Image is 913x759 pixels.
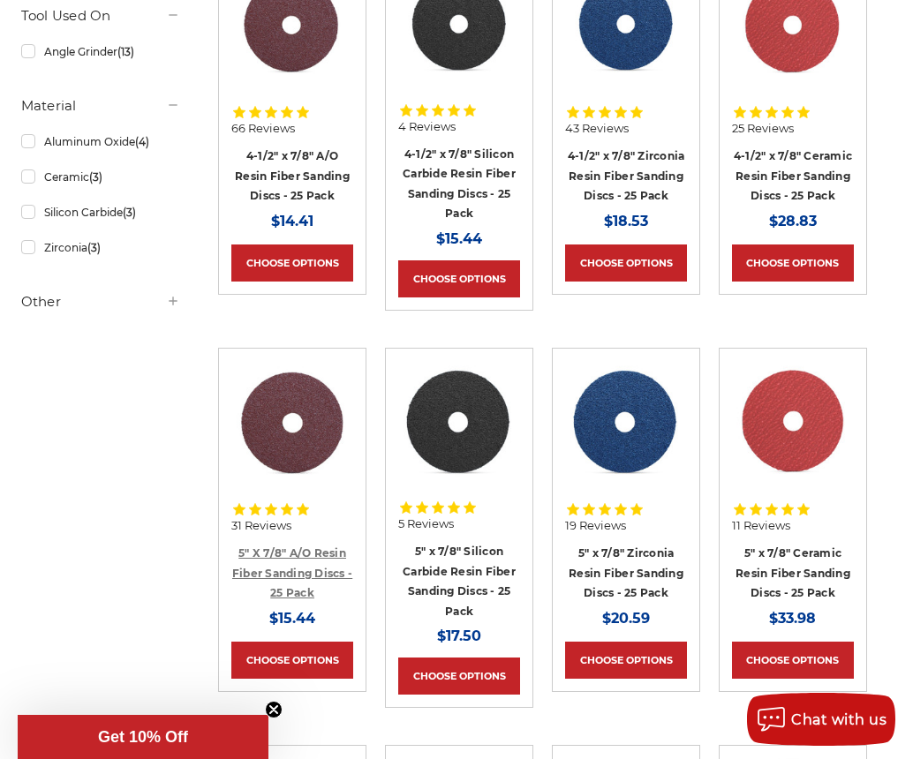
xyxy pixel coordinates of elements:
[21,95,181,116] h5: Material
[231,123,295,134] span: 66 Reviews
[21,162,181,192] a: Ceramic
[747,693,895,746] button: Chat with us
[403,545,516,618] a: 5" x 7/8" Silicon Carbide Resin Fiber Sanding Discs - 25 Pack
[232,546,352,599] a: 5" X 7/8" A/O Resin Fiber Sanding Discs - 25 Pack
[398,260,520,297] a: Choose Options
[87,241,101,254] span: (3)
[437,627,481,644] span: $17.50
[265,701,283,718] button: Close teaser
[98,728,188,746] span: Get 10% Off
[231,520,291,531] span: 31 Reviews
[732,642,854,679] a: Choose Options
[21,291,181,312] h5: Other
[791,711,887,728] span: Chat with us
[568,149,685,202] a: 4-1/2" x 7/8" Zirconia Resin Fiber Sanding Discs - 25 Pack
[21,197,181,228] a: Silicon Carbide
[734,149,852,202] a: 4-1/2" x 7/8" Ceramic Resin Fiber Sanding Discs - 25 Pack
[235,149,350,202] a: 4-1/2" x 7/8" A/O Resin Fiber Sanding Discs - 25 Pack
[271,213,313,229] span: $14.41
[769,213,817,229] span: $28.83
[398,121,456,132] span: 4 Reviews
[269,610,315,627] span: $15.44
[18,715,268,759] div: Get 10% OffClose teaser
[565,123,629,134] span: 43 Reviews
[117,45,134,58] span: (13)
[231,361,353,483] a: 5 inch aluminum oxide resin fiber disc
[123,206,136,219] span: (3)
[732,361,854,483] img: 5" x 7/8" Ceramic Resin Fibre Disc
[736,546,850,599] a: 5" x 7/8" Ceramic Resin Fiber Sanding Discs - 25 Pack
[732,123,794,134] span: 25 Reviews
[732,244,854,282] a: Choose Options
[231,362,353,483] img: 5 inch aluminum oxide resin fiber disc
[565,520,626,531] span: 19 Reviews
[231,244,353,282] a: Choose Options
[21,36,181,67] a: Angle Grinder
[398,658,520,695] a: Choose Options
[403,147,516,221] a: 4-1/2" x 7/8" Silicon Carbide Resin Fiber Sanding Discs - 25 Pack
[398,361,520,483] img: 5 Inch Silicon Carbide Resin Fiber Disc
[21,5,181,26] h5: Tool Used On
[602,610,650,627] span: $20.59
[436,230,482,247] span: $15.44
[89,170,102,184] span: (3)
[732,520,790,531] span: 11 Reviews
[569,546,683,599] a: 5" x 7/8" Zirconia Resin Fiber Sanding Discs - 25 Pack
[135,135,149,148] span: (4)
[21,232,181,263] a: Zirconia
[231,642,353,679] a: Choose Options
[604,213,648,229] span: $18.53
[565,361,687,483] img: 5 inch zirc resin fiber disc
[21,126,181,157] a: Aluminum Oxide
[398,518,454,530] span: 5 Reviews
[565,244,687,282] a: Choose Options
[769,610,816,627] span: $33.98
[565,642,687,679] a: Choose Options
